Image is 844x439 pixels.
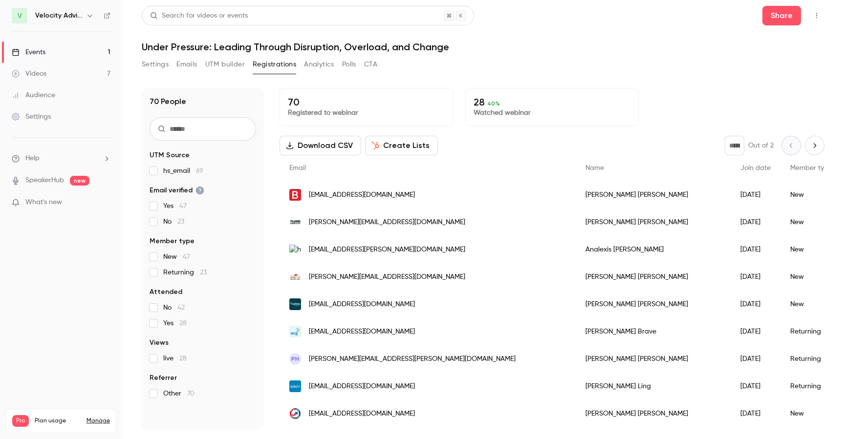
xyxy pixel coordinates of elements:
[288,108,445,118] p: Registered to webinar
[762,6,801,25] button: Share
[163,303,185,313] span: No
[309,327,415,337] span: [EMAIL_ADDRESS][DOMAIN_NAME]
[291,355,299,363] span: PH
[150,96,186,107] h1: 70 People
[289,380,301,392] img: nod.org
[12,415,29,427] span: Pro
[150,287,182,297] span: Attended
[12,153,110,164] li: help-dropdown-opener
[780,263,842,291] div: New
[12,90,55,100] div: Audience
[25,153,40,164] span: Help
[309,409,415,419] span: [EMAIL_ADDRESS][DOMAIN_NAME]
[365,136,438,155] button: Create Lists
[576,400,731,427] div: [PERSON_NAME] [PERSON_NAME]
[805,136,824,155] button: Next page
[150,150,256,398] section: facet-groups
[177,304,185,311] span: 42
[12,112,51,122] div: Settings
[163,166,203,176] span: hs_email
[163,354,187,363] span: live
[585,165,604,171] span: Name
[474,108,631,118] p: Watched webinar
[25,175,64,186] a: SpeakerHub
[142,41,824,53] h1: Under Pressure: Leading Through Disruption, Overload, and Change
[176,57,197,72] button: Emails
[576,181,731,209] div: [PERSON_NAME] [PERSON_NAME]
[780,318,842,345] div: Returning
[289,220,301,225] img: shoppure.com
[163,252,190,262] span: New
[280,136,361,155] button: Download CSV
[196,167,203,174] span: 69
[12,47,45,57] div: Events
[576,373,731,400] div: [PERSON_NAME] Ling
[309,272,465,282] span: [PERSON_NAME][EMAIL_ADDRESS][DOMAIN_NAME]
[179,203,187,209] span: 47
[289,189,301,201] img: bayada.com
[487,100,500,107] span: 40 %
[309,354,516,364] span: [PERSON_NAME][EMAIL_ADDRESS][PERSON_NAME][DOMAIN_NAME]
[289,408,301,419] img: campuscu.com
[731,400,780,427] div: [DATE]
[309,381,415,392] span: [EMAIL_ADDRESS][DOMAIN_NAME]
[289,165,306,171] span: Email
[342,57,356,72] button: Polls
[163,389,195,398] span: Other
[150,338,169,348] span: Views
[780,291,842,318] div: New
[205,57,245,72] button: UTM builder
[731,291,780,318] div: [DATE]
[309,299,415,310] span: [EMAIL_ADDRESS][DOMAIN_NAME]
[731,373,780,400] div: [DATE]
[790,165,832,171] span: Member type
[163,217,184,227] span: No
[576,236,731,263] div: Analexis [PERSON_NAME]
[780,209,842,236] div: New
[780,400,842,427] div: New
[35,11,82,21] h6: Velocity Advisory Group
[163,318,187,328] span: Yes
[780,373,842,400] div: Returning
[289,326,301,337] img: wcgclinical.com
[576,263,731,291] div: [PERSON_NAME] [PERSON_NAME]
[474,96,631,108] p: 28
[35,417,81,425] span: Plan usage
[183,253,190,260] span: 47
[150,236,195,246] span: Member type
[289,271,301,283] img: southeastpetro.com
[142,57,169,72] button: Settings
[288,96,445,108] p: 70
[731,181,780,209] div: [DATE]
[289,245,301,255] img: hotwiremail.com
[576,345,731,373] div: [PERSON_NAME] [PERSON_NAME]
[780,181,842,209] div: New
[304,57,334,72] button: Analytics
[731,345,780,373] div: [DATE]
[150,373,177,383] span: Referrer
[748,141,774,150] p: Out of 2
[187,390,195,397] span: 70
[200,269,207,276] span: 23
[70,176,89,186] span: new
[309,217,465,228] span: [PERSON_NAME][EMAIL_ADDRESS][DOMAIN_NAME]
[99,198,110,207] iframe: Noticeable Trigger
[12,69,46,79] div: Videos
[289,298,301,310] img: melinta.com
[576,209,731,236] div: [PERSON_NAME] [PERSON_NAME]
[150,11,248,21] div: Search for videos or events
[309,245,465,255] span: [EMAIL_ADDRESS][PERSON_NAME][DOMAIN_NAME]
[87,417,110,425] a: Manage
[150,186,204,195] span: Email verified
[25,197,62,208] span: What's new
[177,218,184,225] span: 23
[731,263,780,291] div: [DATE]
[731,236,780,263] div: [DATE]
[163,268,207,277] span: Returning
[731,318,780,345] div: [DATE]
[179,320,187,327] span: 28
[780,345,842,373] div: Returning
[18,11,22,21] span: V
[309,190,415,200] span: [EMAIL_ADDRESS][DOMAIN_NAME]
[576,318,731,345] div: [PERSON_NAME] Brave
